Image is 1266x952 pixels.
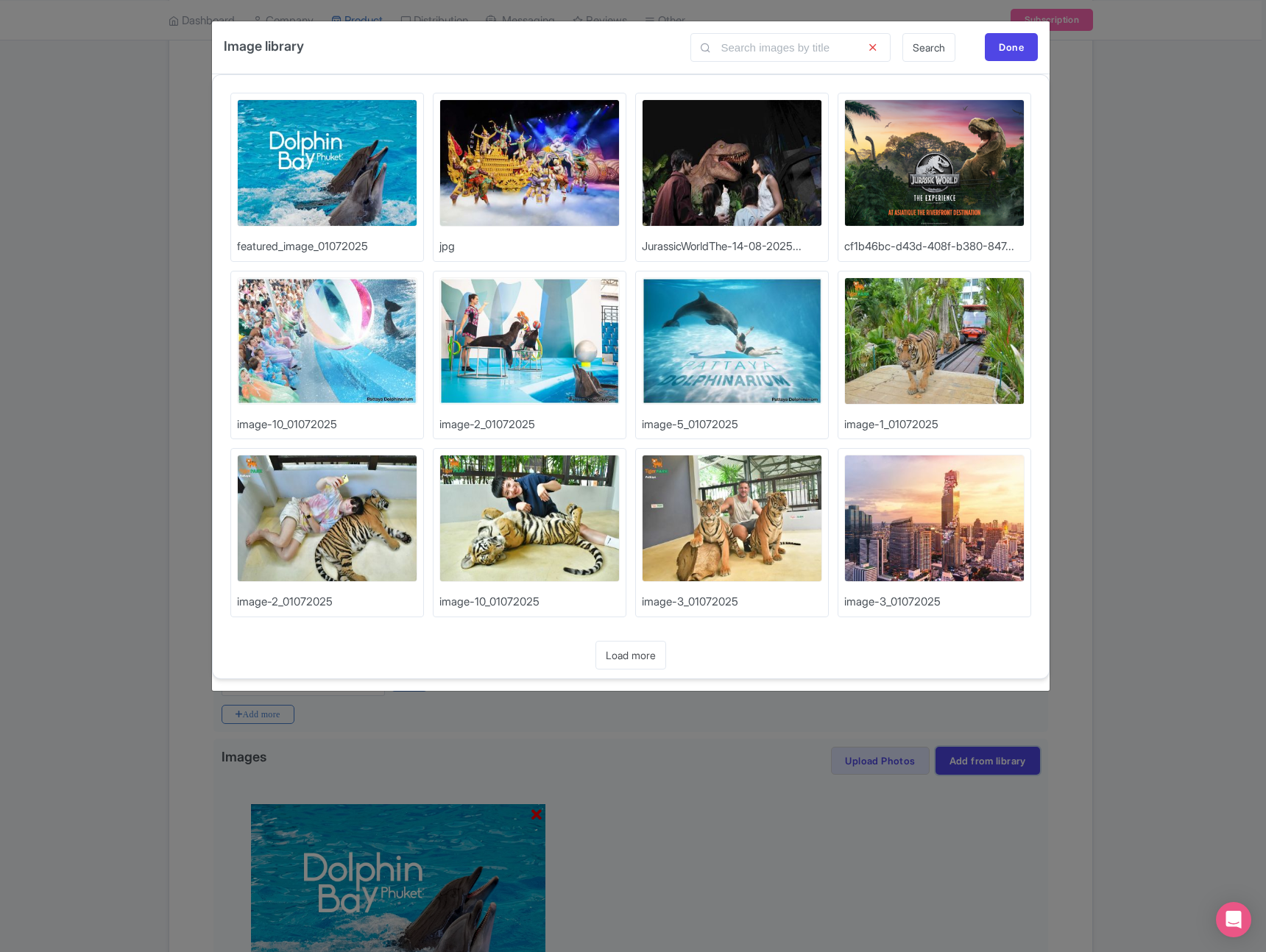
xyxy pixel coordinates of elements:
img: i3gxljqn7ape688dzcx3.webp [237,277,417,405]
div: image-3_01072025 [844,594,941,611]
div: image-10_01072025 [237,416,337,433]
a: Load more [595,641,666,669]
h4: Image library [224,33,304,59]
div: Done [985,33,1038,61]
input: Search images by title [690,33,891,62]
div: image-5_01072025 [642,416,738,433]
img: f4y8rqnflclwakh0gr1y.webp [844,277,1025,405]
div: image-10_01072025 [439,594,540,611]
div: image-1_01072025 [844,416,938,433]
a: Search [902,33,955,62]
div: image-2_01072025 [237,594,333,611]
div: image-3_01072025 [642,594,738,611]
img: vy9w4yr4x4ti9c1mlvkg.webp [237,455,417,582]
img: rlc8zwhkpe1lcdhe6o0c.png [844,99,1025,227]
img: f7zzfpmyg5ldfax1kc6e.webp [642,99,822,227]
img: ida2mikxp9gtfnb8a0ar.webp [844,455,1025,582]
div: image-2_01072025 [439,416,535,433]
img: pibmrnog0fpa6v2h8cdq.webp [642,277,822,405]
div: Open Intercom Messenger [1216,902,1251,937]
div: jpg [439,238,455,255]
div: JurassicWorldThe-14-08-2025... [642,238,802,255]
img: weobrlzrhmcl9xlovecx.jpg [439,99,620,227]
div: cf1b46bc-d43d-408f-b380-847... [844,238,1014,255]
img: euoswtewux3cww6t9sdo.webp [237,99,417,227]
img: xxhsufnwy0qs8i1fdki1.webp [642,455,822,582]
img: xxbpz43noskq5tutkuvi.webp [439,455,620,582]
div: featured_image_01072025 [237,238,368,255]
img: nriyiel69gjgxvfuolxz.webp [439,277,620,405]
